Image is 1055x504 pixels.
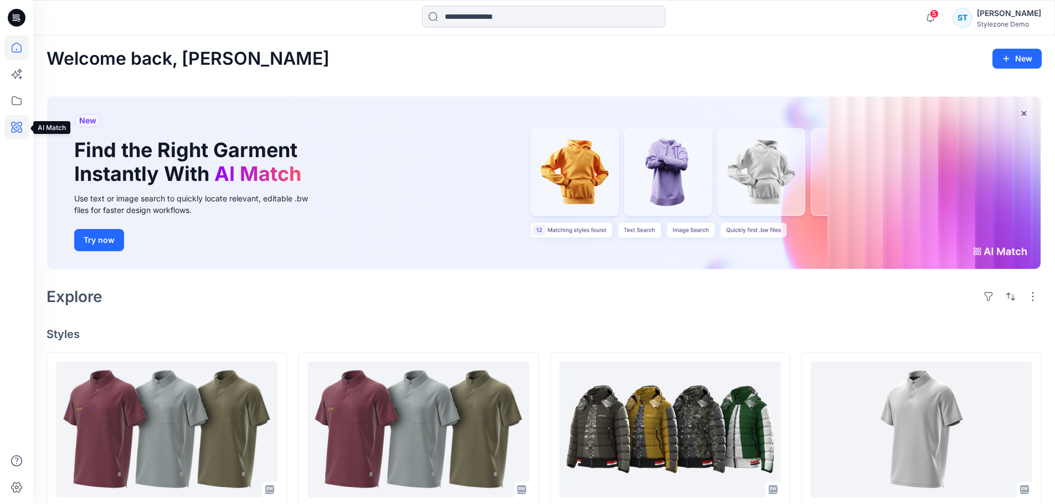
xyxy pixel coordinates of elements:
[74,193,323,216] div: Use text or image search to quickly locate relevant, editable .bw files for faster design workflows.
[953,8,972,28] div: ST
[214,162,301,186] span: AI Match
[992,49,1042,69] button: New
[47,49,330,69] h2: Welcome back, [PERSON_NAME]
[47,328,1042,341] h4: Styles
[47,288,102,305] h2: Explore
[977,20,1041,28] div: Stylezone Demo
[811,361,1032,498] a: Polo shirt
[930,9,939,18] span: 5
[307,361,529,498] a: Polo shirt
[74,138,307,186] h1: Find the Right Garment Instantly With
[559,361,781,498] a: Puffa jacket news
[79,114,96,127] span: New
[56,361,277,498] a: Polo shirt
[74,229,124,251] button: Try now
[977,7,1041,20] div: [PERSON_NAME]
